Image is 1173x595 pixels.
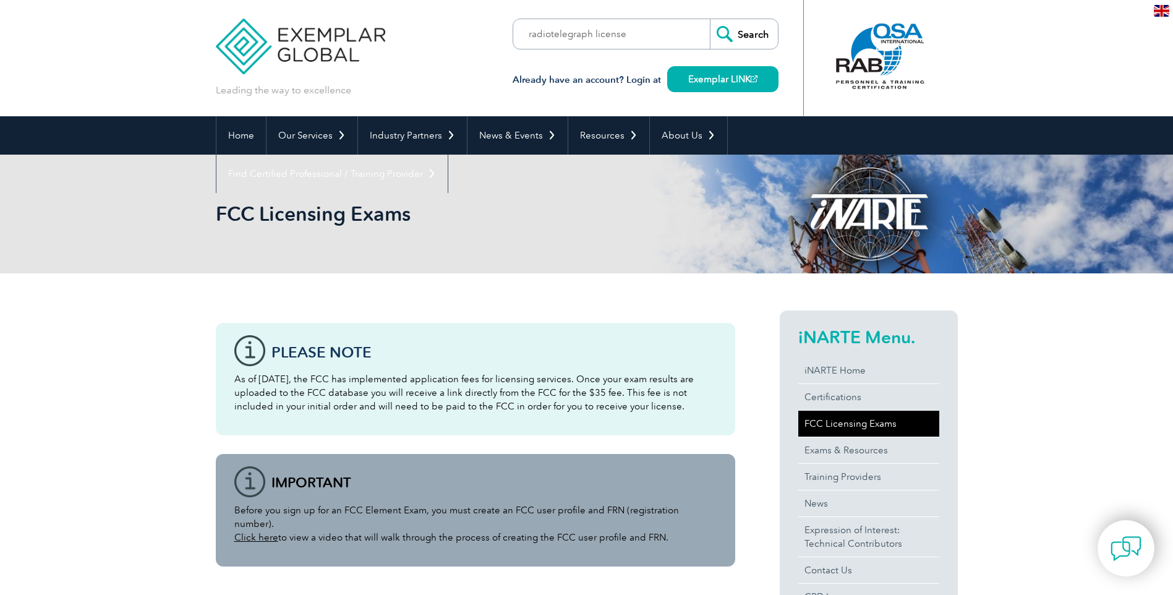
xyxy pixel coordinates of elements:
a: Click here [234,532,278,543]
a: Resources [568,116,649,155]
a: Find Certified Professional / Training Provider [216,155,448,193]
p: As of [DATE], the FCC has implemented application fees for licensing services. Once your exam res... [234,372,717,413]
input: Search [710,19,778,49]
h3: Already have an account? Login at [513,72,778,88]
img: open_square.png [751,75,757,82]
a: Certifications [798,384,939,410]
h2: iNARTE Menu. [798,327,939,347]
a: Training Providers [798,464,939,490]
h3: Please note [271,345,717,360]
a: Exemplar LINK [667,66,778,92]
a: Exams & Resources [798,437,939,463]
img: contact-chat.png [1111,533,1141,564]
a: Industry Partners [358,116,467,155]
p: Before you sign up for an FCC Element Exam, you must create an FCC user profile and FRN (registra... [234,503,717,544]
a: Expression of Interest:Technical Contributors [798,517,939,557]
h2: FCC Licensing Exams [216,204,735,224]
a: Contact Us [798,557,939,583]
a: News [798,490,939,516]
a: News & Events [467,116,568,155]
a: Our Services [267,116,357,155]
a: About Us [650,116,727,155]
p: Leading the way to excellence [216,83,351,97]
img: en [1154,5,1169,17]
a: Home [216,116,266,155]
a: FCC Licensing Exams [798,411,939,437]
a: iNARTE Home [798,357,939,383]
